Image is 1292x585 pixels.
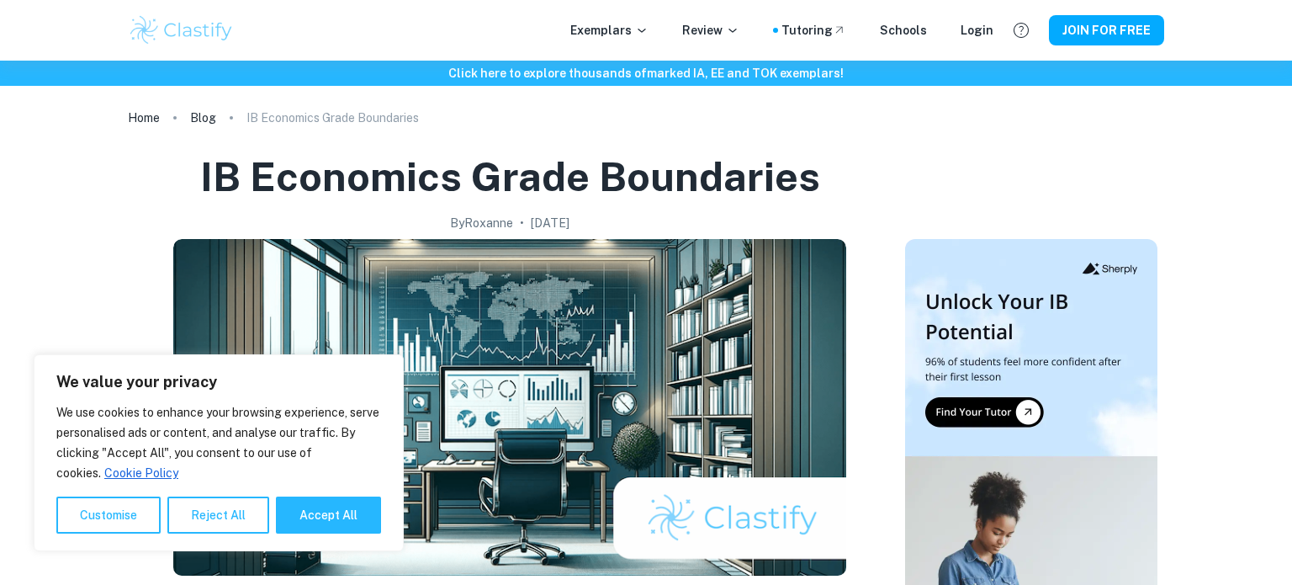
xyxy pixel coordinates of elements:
h2: [DATE] [531,214,569,232]
a: Login [961,21,993,40]
a: Tutoring [781,21,846,40]
h2: By Roxanne [450,214,513,232]
a: Schools [880,21,927,40]
p: • [520,214,524,232]
button: Reject All [167,497,269,534]
button: Customise [56,497,161,534]
p: We use cookies to enhance your browsing experience, serve personalised ads or content, and analys... [56,402,381,483]
a: Blog [190,106,216,130]
img: Clastify logo [128,13,235,47]
a: Cookie Policy [103,465,179,481]
button: Help and Feedback [1007,16,1035,45]
button: Accept All [276,497,381,534]
h6: Click here to explore thousands of marked IA, EE and TOK exemplars ! [3,64,1289,82]
img: IB Economics Grade Boundaries cover image [173,239,846,576]
p: We value your privacy [56,372,381,392]
p: Exemplars [570,21,649,40]
p: Review [682,21,739,40]
div: We value your privacy [34,354,404,551]
a: Home [128,106,160,130]
p: IB Economics Grade Boundaries [246,109,419,127]
button: JOIN FOR FREE [1049,15,1164,45]
h1: IB Economics Grade Boundaries [200,150,820,204]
